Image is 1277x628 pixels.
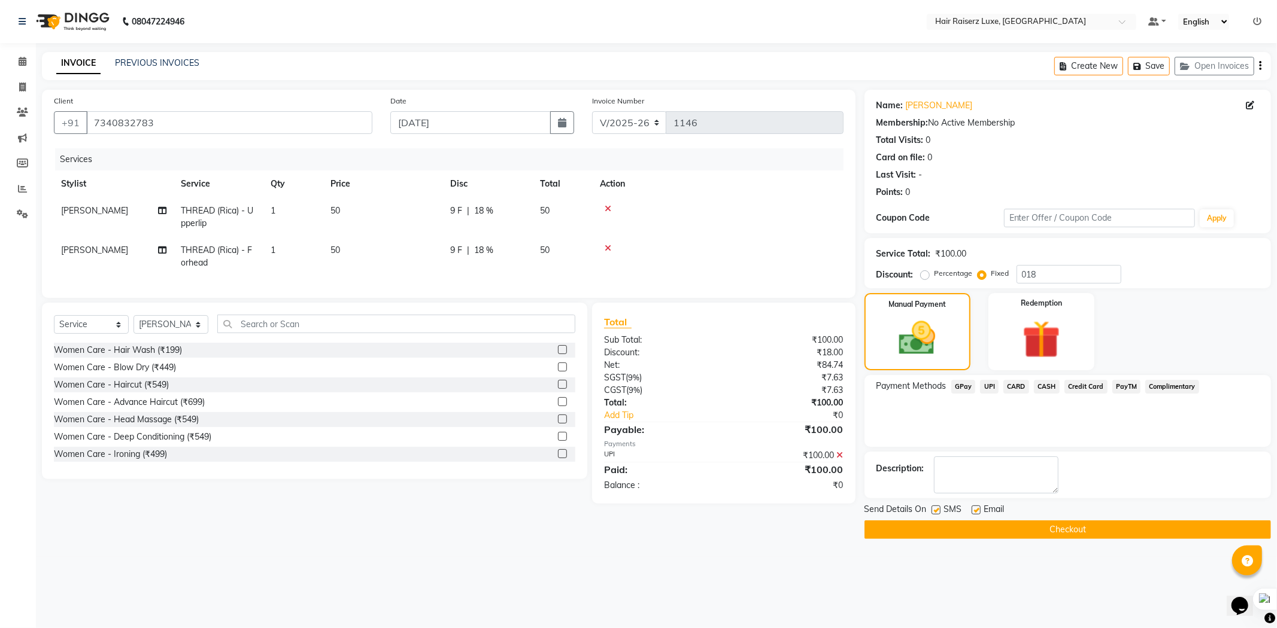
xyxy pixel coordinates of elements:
input: Search or Scan [217,315,575,333]
div: Payable: [595,422,724,437]
img: logo [31,5,113,38]
label: Client [54,96,73,106]
span: 9% [629,385,640,395]
div: Women Care - Advance Haircut (₹699) [54,396,205,408]
span: THREAD (Rica) - Upperlip [181,205,253,228]
div: No Active Membership [876,117,1259,129]
span: GPay [951,380,976,394]
span: 1 [271,245,275,255]
div: ( ) [595,371,724,384]
button: Save [1128,57,1170,75]
th: Qty [263,170,323,197]
div: Balance : [595,479,724,492]
a: Add Tip [595,409,745,422]
th: Price [323,170,443,197]
span: 1 [271,205,275,216]
div: 0 [928,151,933,164]
div: Payments [604,439,844,449]
th: Action [593,170,844,197]
button: +91 [54,111,87,134]
span: PayTM [1112,380,1141,394]
div: Women Care - Ironing (₹499) [54,448,167,461]
button: Checkout [865,520,1271,539]
div: ₹84.74 [724,359,853,371]
span: [PERSON_NAME] [61,205,128,216]
div: Service Total: [876,248,931,260]
div: 0 [926,134,931,147]
div: Women Care - Blow Dry (₹449) [54,361,176,374]
div: Discount: [876,269,914,281]
span: Total [604,316,632,328]
div: 0 [906,186,911,199]
span: SMS [944,503,962,518]
button: Create New [1054,57,1123,75]
span: UPI [980,380,999,394]
label: Redemption [1021,298,1062,309]
div: Card on file: [876,151,926,164]
span: [PERSON_NAME] [61,245,128,255]
span: 18 % [474,244,493,257]
div: ₹18.00 [724,346,853,359]
div: Women Care - Head Massage (₹549) [54,413,199,426]
img: _gift.svg [1011,316,1072,363]
span: 9 F [450,205,462,217]
div: ₹100.00 [724,397,853,409]
b: 08047224946 [132,5,184,38]
span: CASH [1034,380,1060,394]
div: Women Care - Hair Wash (₹199) [54,344,182,356]
input: Enter Offer / Coupon Code [1004,209,1196,227]
div: Membership: [876,117,929,129]
div: Last Visit: [876,169,917,181]
span: 50 [540,205,550,216]
div: ₹100.00 [724,334,853,346]
div: Total Visits: [876,134,924,147]
span: 50 [330,205,340,216]
div: Sub Total: [595,334,724,346]
span: Payment Methods [876,380,947,392]
span: 9% [628,373,639,382]
th: Total [533,170,593,197]
a: INVOICE [56,53,101,74]
div: ₹0 [724,479,853,492]
span: THREAD (Rica) - Forhead [181,245,252,268]
div: UPI [595,449,724,462]
div: Paid: [595,462,724,477]
div: - [919,169,923,181]
div: Women Care - Haircut (₹549) [54,379,169,391]
span: 50 [540,245,550,255]
div: Coupon Code [876,212,1004,224]
label: Percentage [935,268,973,279]
img: _cash.svg [887,317,947,359]
div: Total: [595,397,724,409]
th: Service [174,170,263,197]
div: Women Care - Deep Conditioning (₹549) [54,431,211,443]
div: ₹100.00 [936,248,967,260]
span: | [467,244,469,257]
span: CGST [604,385,626,395]
label: Invoice Number [592,96,644,106]
div: ₹100.00 [724,449,853,462]
div: Net: [595,359,724,371]
span: Complimentary [1145,380,1199,394]
div: ₹100.00 [724,462,853,477]
span: Email [984,503,1005,518]
iframe: chat widget [1227,580,1265,616]
div: Services [55,148,853,170]
th: Stylist [54,170,174,197]
span: 9 F [450,244,462,257]
div: Discount: [595,346,724,359]
label: Date [390,96,407,106]
a: [PERSON_NAME] [906,99,973,112]
span: | [467,205,469,217]
th: Disc [443,170,533,197]
span: 50 [330,245,340,255]
button: Apply [1200,209,1234,227]
label: Fixed [991,268,1009,279]
input: Search by Name/Mobile/Email/Code [86,111,372,134]
span: Credit Card [1064,380,1108,394]
label: Manual Payment [888,299,946,310]
div: Description: [876,462,924,475]
button: Open Invoices [1175,57,1254,75]
span: 18 % [474,205,493,217]
span: CARD [1003,380,1029,394]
